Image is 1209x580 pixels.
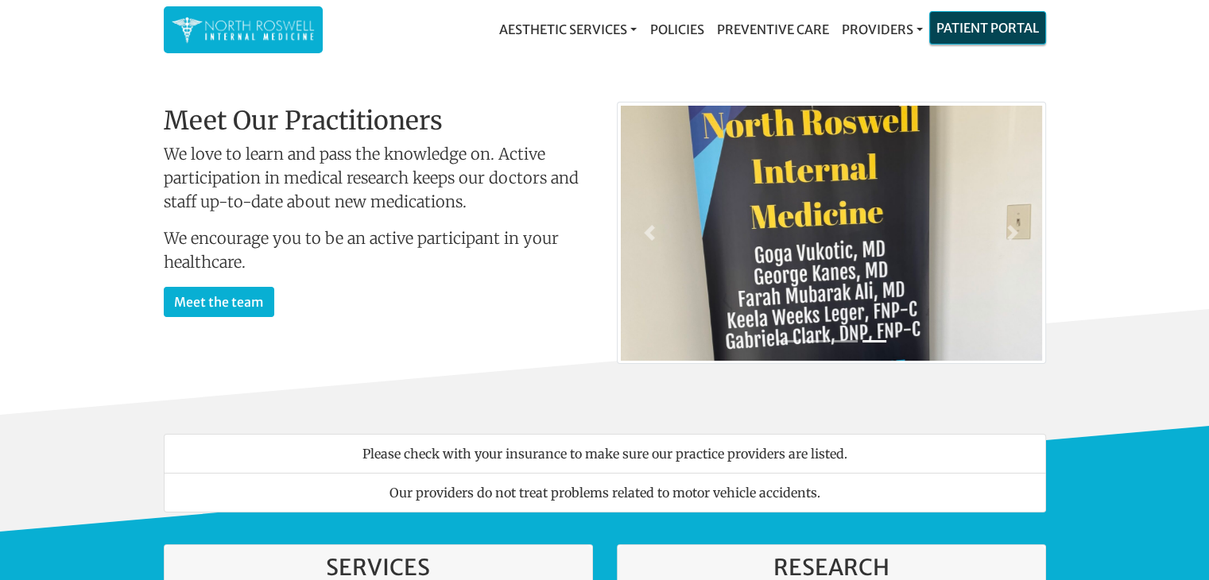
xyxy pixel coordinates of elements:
a: Providers [835,14,928,45]
li: Please check with your insurance to make sure our practice providers are listed. [164,434,1046,474]
p: We encourage you to be an active participant in your healthcare. [164,226,593,274]
h2: Meet Our Practitioners [164,106,593,136]
a: Preventive Care [710,14,835,45]
li: Our providers do not treat problems related to motor vehicle accidents. [164,473,1046,512]
a: Aesthetic Services [493,14,643,45]
a: Patient Portal [930,12,1045,44]
img: North Roswell Internal Medicine [172,14,315,45]
p: We love to learn and pass the knowledge on. Active participation in medical research keeps our do... [164,142,593,214]
a: Policies [643,14,710,45]
a: Meet the team [164,287,274,317]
